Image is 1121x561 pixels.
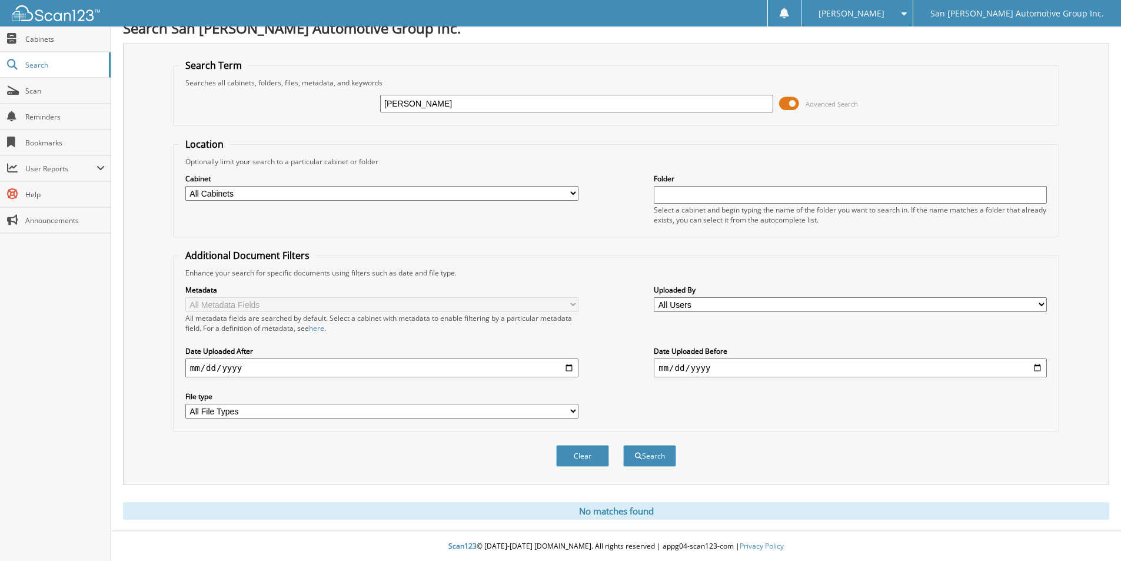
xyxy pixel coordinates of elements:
[654,285,1047,295] label: Uploaded By
[25,60,103,70] span: Search
[556,445,609,467] button: Clear
[185,391,578,401] label: File type
[654,205,1047,225] div: Select a cabinet and begin typing the name of the folder you want to search in. If the name match...
[448,541,477,551] span: Scan123
[185,285,578,295] label: Metadata
[25,138,105,148] span: Bookmarks
[623,445,676,467] button: Search
[25,190,105,200] span: Help
[25,215,105,225] span: Announcements
[185,174,578,184] label: Cabinet
[111,532,1121,561] div: © [DATE]-[DATE] [DOMAIN_NAME]. All rights reserved | appg04-scan123-com |
[179,78,1053,88] div: Searches all cabinets, folders, files, metadata, and keywords
[12,5,100,21] img: scan123-logo-white.svg
[654,358,1047,377] input: end
[185,358,578,377] input: start
[25,34,105,44] span: Cabinets
[930,10,1104,17] span: San [PERSON_NAME] Automotive Group Inc.
[740,541,784,551] a: Privacy Policy
[25,86,105,96] span: Scan
[123,18,1109,38] h1: Search San [PERSON_NAME] Automotive Group Inc.
[654,346,1047,356] label: Date Uploaded Before
[25,112,105,122] span: Reminders
[123,502,1109,520] div: No matches found
[1062,504,1121,561] iframe: Chat Widget
[309,323,324,333] a: here
[654,174,1047,184] label: Folder
[179,268,1053,278] div: Enhance your search for specific documents using filters such as date and file type.
[185,346,578,356] label: Date Uploaded After
[25,164,97,174] span: User Reports
[179,138,229,151] legend: Location
[185,313,578,333] div: All metadata fields are searched by default. Select a cabinet with metadata to enable filtering b...
[179,59,248,72] legend: Search Term
[819,10,884,17] span: [PERSON_NAME]
[179,249,315,262] legend: Additional Document Filters
[806,99,858,108] span: Advanced Search
[179,157,1053,167] div: Optionally limit your search to a particular cabinet or folder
